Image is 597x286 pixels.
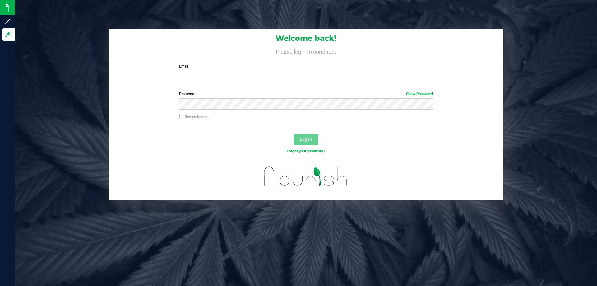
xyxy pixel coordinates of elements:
[294,134,318,145] button: Log In
[109,47,503,55] h4: Please login to continue.
[109,34,503,42] h1: Welcome back!
[287,149,325,153] a: Forgot your password?
[179,92,196,96] span: Password
[406,92,433,96] a: Show Password
[5,31,11,38] inline-svg: Log in
[300,137,312,142] span: Log In
[179,114,208,120] label: Remember me
[257,161,355,192] img: flourish_logo.svg
[179,115,183,120] input: Remember me
[5,18,11,24] inline-svg: Sign up
[179,63,433,69] label: Email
